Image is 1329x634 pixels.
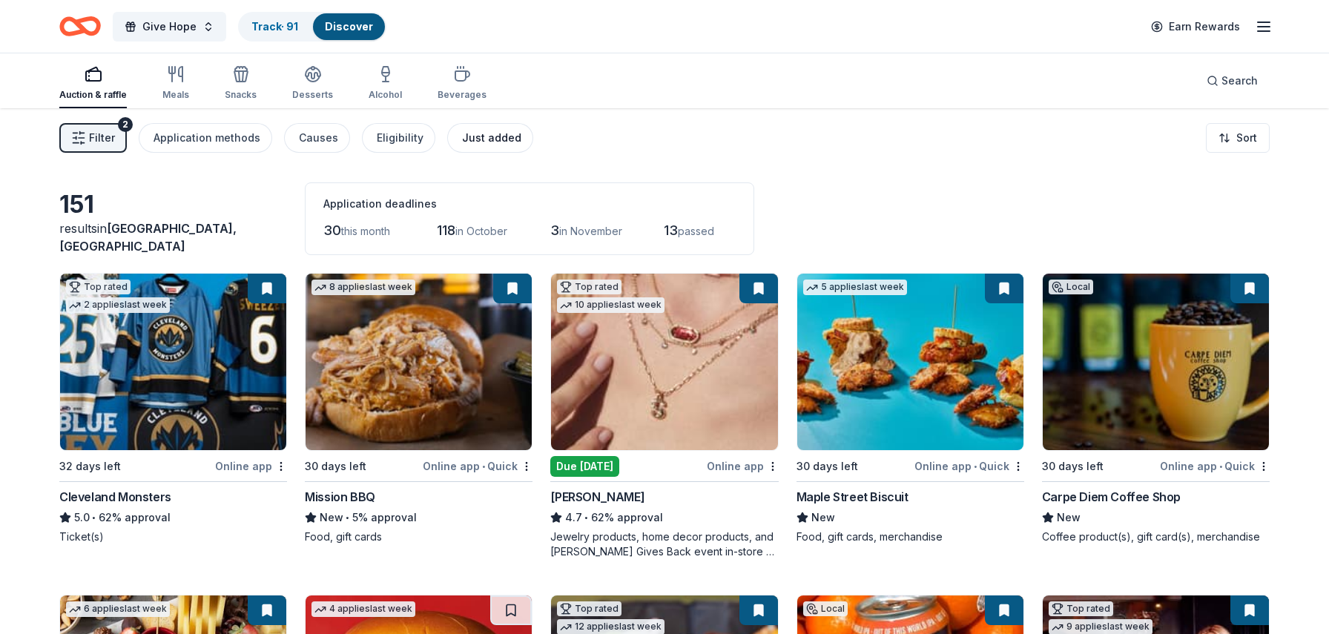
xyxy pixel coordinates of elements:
div: 151 [59,190,287,219]
span: Search [1221,72,1258,90]
div: 30 days left [797,458,858,475]
div: Food, gift cards [305,529,532,544]
button: Give Hope [113,12,226,42]
div: Beverages [438,89,487,101]
span: New [1057,509,1081,526]
button: Track· 91Discover [238,12,386,42]
div: Auction & raffle [59,89,127,101]
div: Desserts [292,89,333,101]
button: Causes [284,123,350,153]
button: Desserts [292,59,333,108]
div: 10 applies last week [557,297,664,313]
span: New [320,509,343,526]
button: Eligibility [362,123,435,153]
a: Image for Kendra ScottTop rated10 applieslast weekDue [DATE]Online app[PERSON_NAME]4.7•62% approv... [550,273,778,559]
div: Mission BBQ [305,488,375,506]
div: Coffee product(s), gift card(s), merchandise [1042,529,1270,544]
div: [PERSON_NAME] [550,488,644,506]
button: Alcohol [369,59,402,108]
span: 118 [437,222,455,238]
span: Sort [1236,129,1257,147]
div: Local [803,601,848,616]
button: Just added [447,123,533,153]
div: Due [DATE] [550,456,619,477]
a: Track· 91 [251,20,298,33]
div: Alcohol [369,89,402,101]
span: 3 [550,222,559,238]
img: Image for Kendra Scott [551,274,777,450]
span: • [974,460,977,472]
div: Top rated [557,601,621,616]
span: Give Hope [142,18,197,36]
div: 62% approval [59,509,287,526]
button: Search [1195,66,1270,96]
div: Online app Quick [1160,457,1270,475]
div: Online app [215,457,287,475]
div: 5% approval [305,509,532,526]
div: 8 applies last week [311,280,415,295]
span: 13 [664,222,678,238]
img: Image for Cleveland Monsters [60,274,286,450]
div: 5 applies last week [803,280,907,295]
div: Cleveland Monsters [59,488,171,506]
div: 32 days left [59,458,121,475]
div: Causes [299,129,338,147]
span: this month [341,225,390,237]
span: • [482,460,485,472]
a: Image for Cleveland MonstersTop rated2 applieslast week32 days leftOnline appCleveland Monsters5.... [59,273,287,544]
div: Local [1049,280,1093,294]
div: Maple Street Biscuit [797,488,908,506]
span: in [59,221,237,254]
span: Filter [89,129,115,147]
a: Image for Maple Street Biscuit5 applieslast week30 days leftOnline app•QuickMaple Street BiscuitN... [797,273,1024,544]
a: Image for Mission BBQ8 applieslast week30 days leftOnline app•QuickMission BBQNew•5% approvalFood... [305,273,532,544]
a: Home [59,9,101,44]
span: • [585,512,589,524]
span: in October [455,225,507,237]
button: Beverages [438,59,487,108]
div: Online app [707,457,779,475]
img: Image for Maple Street Biscuit [797,274,1023,450]
div: Top rated [66,280,131,294]
div: Application methods [154,129,260,147]
div: 62% approval [550,509,778,526]
img: Image for Carpe Diem Coffee Shop [1043,274,1269,450]
div: 2 applies last week [66,297,170,313]
button: Application methods [139,123,272,153]
div: Just added [462,129,521,147]
div: Ticket(s) [59,529,287,544]
div: 6 applies last week [66,601,170,617]
div: 2 [118,117,133,132]
span: 4.7 [565,509,582,526]
a: Earn Rewards [1142,13,1249,40]
span: 30 [323,222,341,238]
div: Online app Quick [423,457,532,475]
span: • [1219,460,1222,472]
div: Eligibility [377,129,423,147]
a: Image for Carpe Diem Coffee ShopLocal30 days leftOnline app•QuickCarpe Diem Coffee ShopNewCoffee ... [1042,273,1270,544]
div: Top rated [1049,601,1113,616]
span: • [346,512,350,524]
div: Meals [162,89,189,101]
button: Auction & raffle [59,59,127,108]
div: Online app Quick [914,457,1024,475]
div: results [59,219,287,255]
span: in November [559,225,622,237]
img: Image for Mission BBQ [306,274,532,450]
button: Sort [1206,123,1270,153]
div: Carpe Diem Coffee Shop [1042,488,1181,506]
div: Jewelry products, home decor products, and [PERSON_NAME] Gives Back event in-store or online (or ... [550,529,778,559]
div: Application deadlines [323,195,736,213]
button: Meals [162,59,189,108]
div: 4 applies last week [311,601,415,617]
div: 30 days left [305,458,366,475]
span: 5.0 [74,509,90,526]
button: Filter2 [59,123,127,153]
div: Food, gift cards, merchandise [797,529,1024,544]
button: Snacks [225,59,257,108]
span: [GEOGRAPHIC_DATA], [GEOGRAPHIC_DATA] [59,221,237,254]
span: • [92,512,96,524]
span: New [811,509,835,526]
span: passed [678,225,714,237]
a: Discover [325,20,373,33]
